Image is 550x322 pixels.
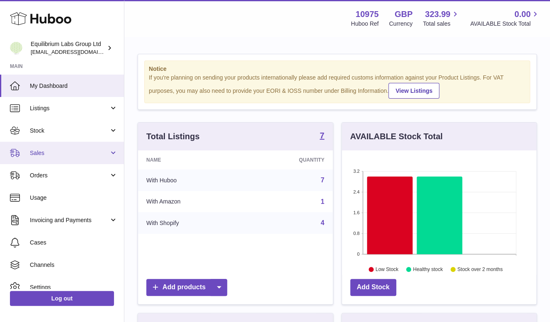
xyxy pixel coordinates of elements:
[146,279,227,296] a: Add products
[320,131,324,141] a: 7
[350,131,443,142] h3: AVAILABLE Stock Total
[514,9,531,20] span: 0.00
[321,198,325,205] a: 1
[470,20,540,28] span: AVAILABLE Stock Total
[30,172,109,179] span: Orders
[375,266,398,272] text: Low Stock
[30,216,109,224] span: Invoicing and Payments
[395,9,412,20] strong: GBP
[353,210,359,215] text: 1.6
[146,131,200,142] h3: Total Listings
[138,169,245,191] td: With Huboo
[357,252,359,257] text: 0
[30,261,118,269] span: Channels
[31,40,105,56] div: Equilibrium Labs Group Ltd
[321,177,325,184] a: 7
[388,83,439,99] a: View Listings
[138,191,245,213] td: With Amazon
[30,149,109,157] span: Sales
[351,20,379,28] div: Huboo Ref
[423,9,460,28] a: 323.99 Total sales
[10,42,22,54] img: huboo@equilibriumlabs.com
[425,9,450,20] span: 323.99
[245,150,333,169] th: Quantity
[413,266,443,272] text: Healthy stock
[30,239,118,247] span: Cases
[389,20,413,28] div: Currency
[30,82,118,90] span: My Dashboard
[350,279,396,296] a: Add Stock
[138,150,245,169] th: Name
[356,9,379,20] strong: 10975
[30,104,109,112] span: Listings
[353,231,359,236] text: 0.8
[457,266,502,272] text: Stock over 2 months
[30,194,118,202] span: Usage
[321,219,325,226] a: 4
[149,74,526,99] div: If you're planning on sending your products internationally please add required customs informati...
[31,48,122,55] span: [EMAIL_ADDRESS][DOMAIN_NAME]
[149,65,526,73] strong: Notice
[10,291,114,306] a: Log out
[423,20,460,28] span: Total sales
[470,9,540,28] a: 0.00 AVAILABLE Stock Total
[353,169,359,174] text: 3.2
[30,127,109,135] span: Stock
[138,212,245,234] td: With Shopify
[353,189,359,194] text: 2.4
[30,283,118,291] span: Settings
[320,131,324,140] strong: 7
